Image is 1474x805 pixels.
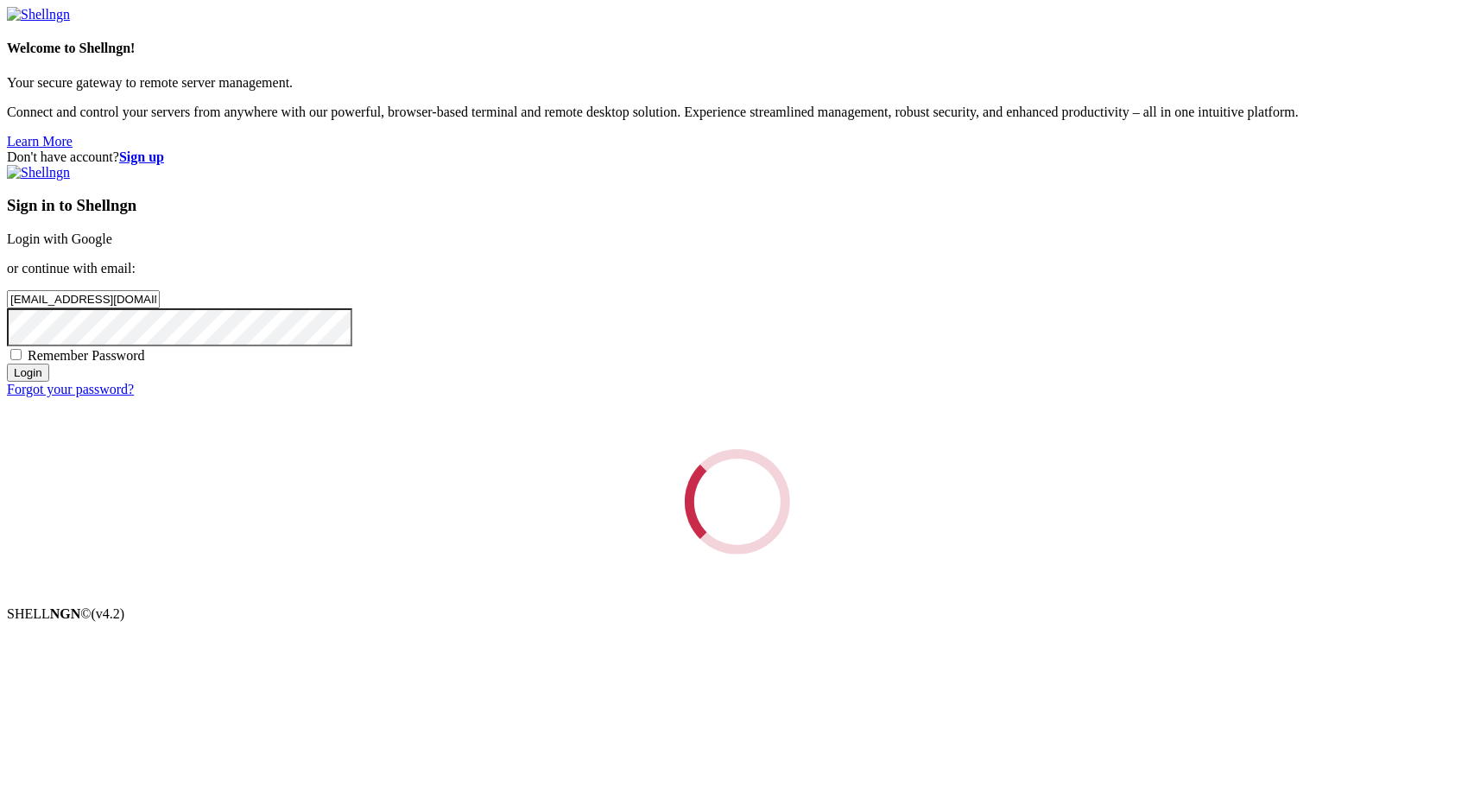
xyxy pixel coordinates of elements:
span: Remember Password [28,348,145,363]
img: Shellngn [7,7,70,22]
p: Your secure gateway to remote server management. [7,75,1467,91]
a: Login with Google [7,231,112,246]
h3: Sign in to Shellngn [7,196,1467,215]
a: Forgot your password? [7,382,134,396]
input: Remember Password [10,349,22,360]
img: Shellngn [7,165,70,181]
input: Email address [7,290,160,308]
h4: Welcome to Shellngn! [7,41,1467,56]
div: Loading... [668,434,806,571]
div: Don't have account? [7,149,1467,165]
input: Login [7,364,49,382]
a: Learn More [7,134,73,149]
b: NGN [50,606,81,621]
span: 4.2.0 [92,606,125,621]
p: or continue with email: [7,261,1467,276]
span: SHELL © [7,606,124,621]
p: Connect and control your servers from anywhere with our powerful, browser-based terminal and remo... [7,105,1467,120]
a: Sign up [119,149,164,164]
